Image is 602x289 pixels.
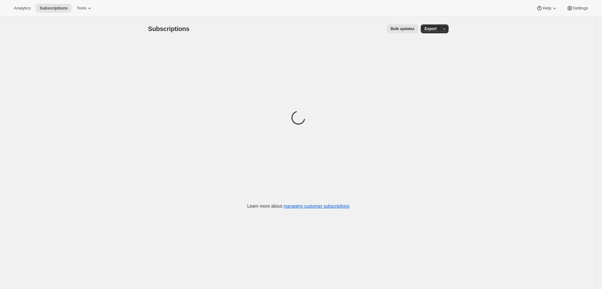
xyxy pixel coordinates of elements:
span: Settings [573,6,588,11]
span: Analytics [14,6,31,11]
button: Settings [563,4,592,13]
a: managing customer subscriptions [283,204,350,209]
span: Subscriptions [148,25,189,32]
button: Analytics [10,4,34,13]
button: Tools [73,4,96,13]
button: Export [421,24,440,33]
button: Subscriptions [36,4,71,13]
p: Learn more about [247,203,350,209]
span: Export [425,26,437,31]
span: Help [543,6,551,11]
span: Bulk updates [391,26,414,31]
button: Bulk updates [387,24,418,33]
button: Help [532,4,561,13]
span: Subscriptions [40,6,68,11]
span: Tools [77,6,86,11]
